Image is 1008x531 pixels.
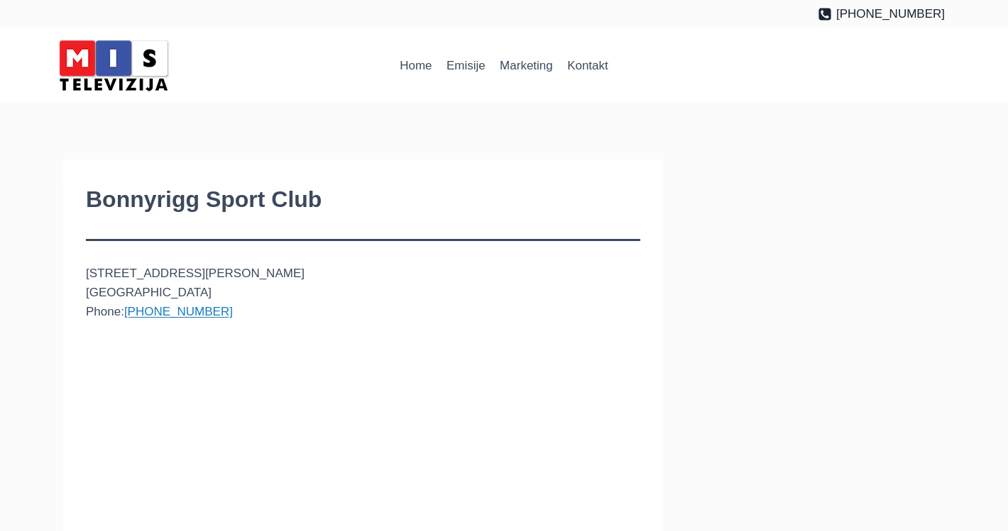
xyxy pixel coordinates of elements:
img: MIS Television [53,35,174,96]
a: Home [393,49,439,83]
a: Marketing [493,49,560,83]
a: [PHONE_NUMBER] [818,4,945,23]
a: [PHONE_NUMBER] [124,305,233,318]
p: [STREET_ADDRESS][PERSON_NAME] [GEOGRAPHIC_DATA] Phone: [86,264,640,322]
span: [PHONE_NUMBER] [836,4,945,23]
a: Emisije [439,49,493,83]
a: Kontakt [560,49,615,83]
h1: Bonnyrigg Sport Club [86,182,640,216]
nav: Primary [393,49,615,83]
